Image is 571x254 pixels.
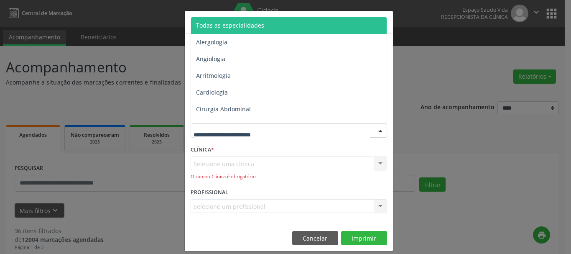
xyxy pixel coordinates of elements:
button: Imprimir [341,231,387,245]
span: Alergologia [196,38,227,46]
h5: Relatório de agendamentos [191,17,286,28]
label: CLÍNICA [191,144,214,157]
span: Cardiologia [196,88,228,96]
label: PROFISSIONAL [191,186,228,199]
span: Arritmologia [196,72,231,80]
span: Cirurgia Bariatrica [196,122,247,130]
span: Todas as especialidades [196,21,264,29]
span: Angiologia [196,55,225,63]
button: Close [376,11,393,31]
div: O campo Clínica é obrigatório [191,173,387,180]
span: Cirurgia Abdominal [196,105,251,113]
button: Cancelar [292,231,338,245]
